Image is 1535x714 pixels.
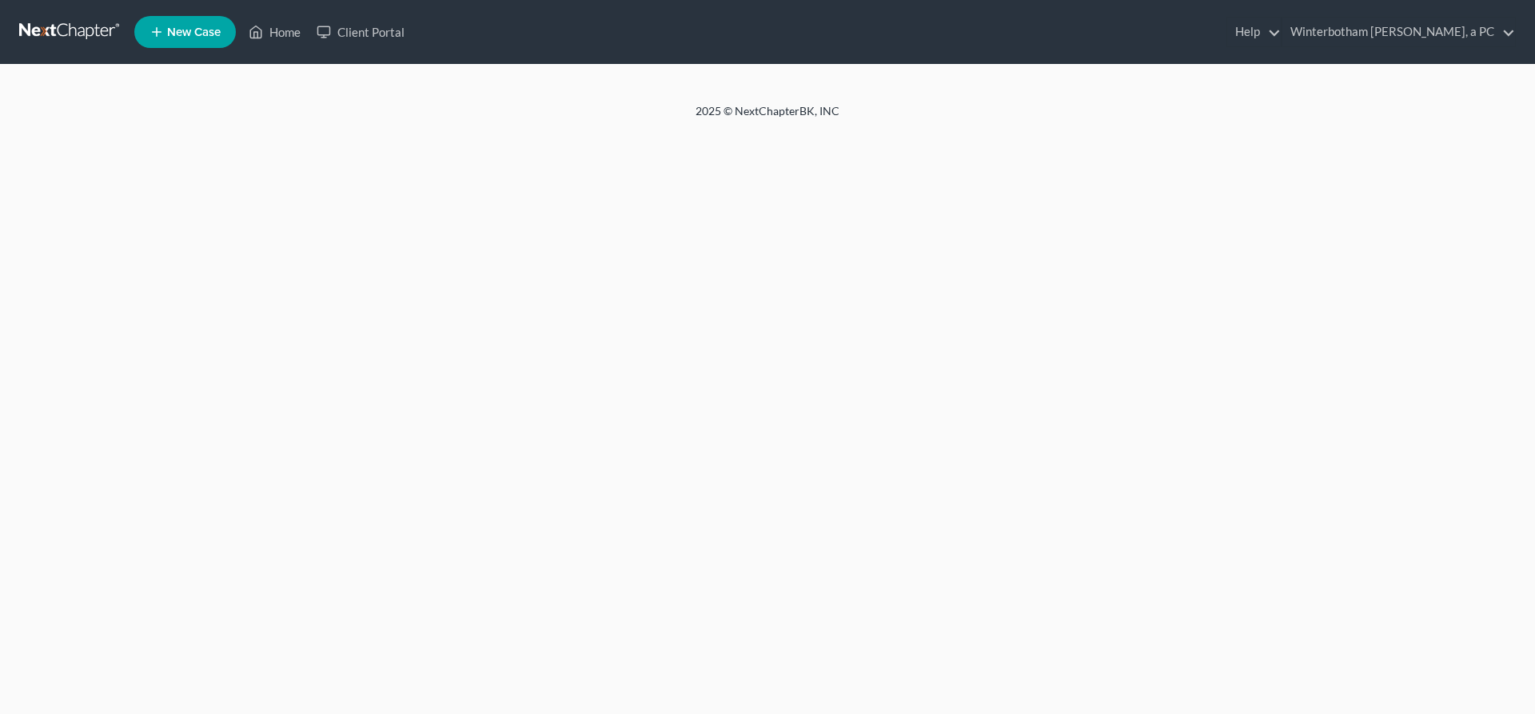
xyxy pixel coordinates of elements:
[134,16,236,48] new-legal-case-button: New Case
[312,103,1223,132] div: 2025 © NextChapterBK, INC
[1227,18,1281,46] a: Help
[1282,18,1515,46] a: Winterbotham [PERSON_NAME], a PC
[309,18,413,46] a: Client Portal
[241,18,309,46] a: Home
